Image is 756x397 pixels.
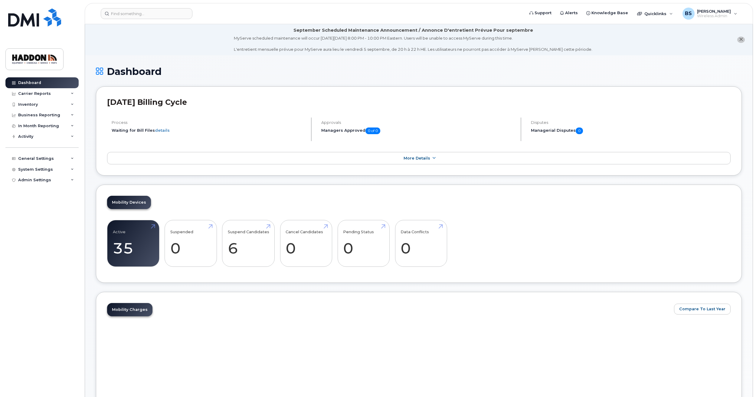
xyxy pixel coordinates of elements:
[113,224,154,263] a: Active 35
[293,27,533,34] div: September Scheduled Maintenance Announcement / Annonce D'entretient Prévue Pour septembre
[234,35,592,52] div: MyServe scheduled maintenance will occur [DATE][DATE] 8:00 PM - 10:00 PM Eastern. Users will be u...
[107,196,151,209] a: Mobility Devices
[228,224,269,263] a: Suspend Candidates 6
[112,120,306,125] h4: Process
[96,66,742,77] h1: Dashboard
[404,156,430,160] span: More Details
[107,98,731,107] h2: [DATE] Billing Cycle
[343,224,384,263] a: Pending Status 0
[112,127,306,133] li: Waiting for Bill Files
[107,303,152,316] a: Mobility Charges
[286,224,326,263] a: Cancel Candidates 0
[674,304,731,315] button: Compare To Last Year
[531,120,731,125] h4: Disputes
[170,224,211,263] a: Suspended 0
[365,127,380,134] span: 0 of 0
[321,120,515,125] h4: Approvals
[321,127,515,134] h5: Managers Approved
[155,128,170,133] a: details
[737,37,745,43] button: close notification
[576,127,583,134] span: 0
[401,224,441,263] a: Data Conflicts 0
[531,127,731,134] h5: Managerial Disputes
[679,306,725,312] span: Compare To Last Year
